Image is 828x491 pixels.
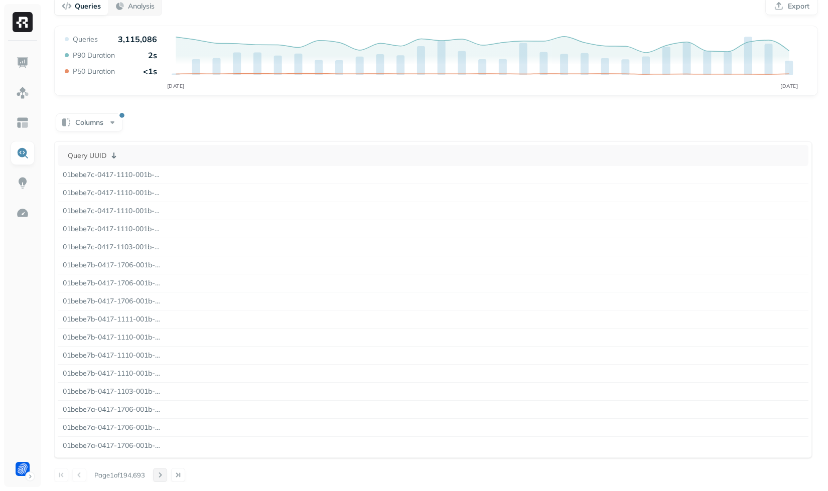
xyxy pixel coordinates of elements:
[128,2,155,11] p: Analysis
[13,12,33,32] img: Ryft
[63,224,163,234] p: 01bebe7c-0417-1110-001b-590357861d72
[94,470,145,479] p: Page 1 of 194,693
[63,333,163,342] p: 01bebe7b-0417-1110-001b-590357861d3e
[167,83,185,89] tspan: [DATE]
[73,35,98,44] p: Queries
[63,278,163,288] p: 01bebe7b-0417-1706-001b-590357864226
[63,260,163,270] p: 01bebe7b-0417-1706-001b-59035786422a
[63,351,163,360] p: 01bebe7b-0417-1110-001b-590357861d3a
[16,146,29,159] img: Query Explorer
[780,83,798,89] tspan: [DATE]
[75,2,101,11] p: Queries
[148,50,157,60] p: 2s
[16,86,29,99] img: Assets
[16,177,29,190] img: Insights
[16,207,29,220] img: Optimization
[63,423,163,432] p: 01bebe7a-0417-1706-001b-5903578641ea
[63,188,163,198] p: 01bebe7c-0417-1110-001b-590357861d7a
[16,56,29,69] img: Dashboard
[16,462,30,476] img: Forter
[73,67,115,76] p: P50 Duration
[63,405,163,414] p: 01bebe7a-0417-1706-001b-5903578641f2
[56,113,123,131] button: Columns
[63,296,163,306] p: 01bebe7b-0417-1706-001b-590357864222
[63,441,163,450] p: 01bebe7a-0417-1706-001b-5903578641de
[73,51,115,60] p: P90 Duration
[143,66,157,76] p: <1s
[63,170,163,180] p: 01bebe7c-0417-1110-001b-590357861d7e
[63,206,163,216] p: 01bebe7c-0417-1110-001b-590357861d76
[118,34,157,44] p: 3,115,086
[63,369,163,378] p: 01bebe7b-0417-1110-001b-590357861d36
[63,314,163,324] p: 01bebe7b-0417-1111-001b-59035786266e
[68,149,803,161] div: Query UUID
[63,242,163,252] p: 01bebe7c-0417-1103-001b-59035786359e
[63,387,163,396] p: 01bebe7b-0417-1103-001b-590357863576
[16,116,29,129] img: Asset Explorer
